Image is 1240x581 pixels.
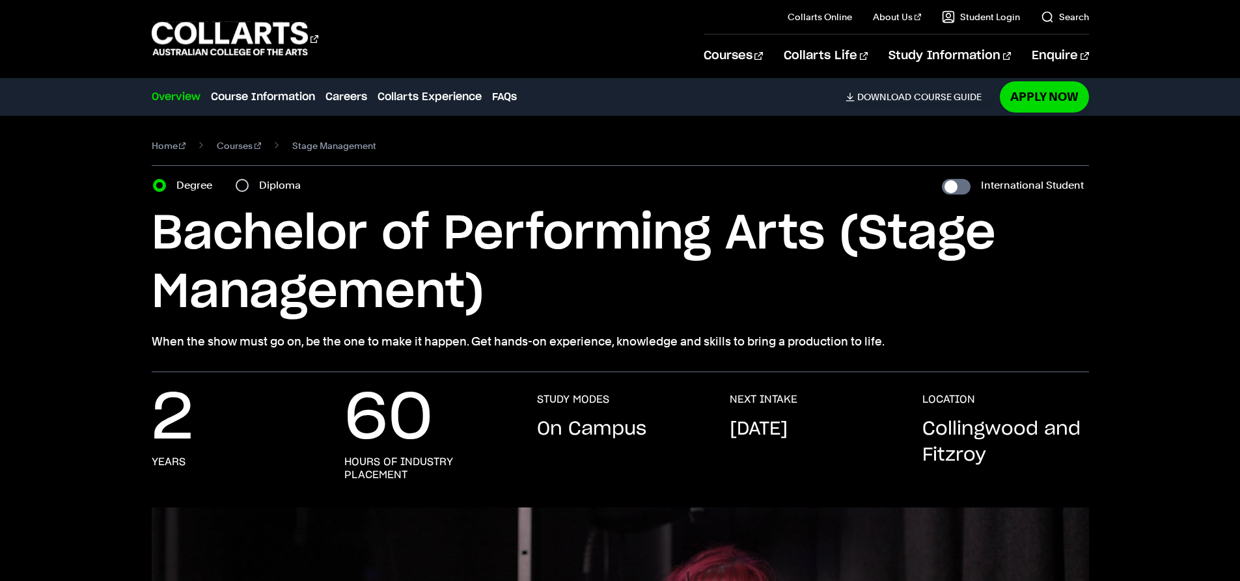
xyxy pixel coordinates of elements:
a: Careers [325,89,367,105]
p: On Campus [537,416,646,442]
h3: hours of industry placement [344,455,511,481]
a: Enquire [1032,34,1088,77]
p: [DATE] [730,416,788,442]
a: DownloadCourse Guide [846,91,992,103]
a: Apply Now [1000,81,1089,112]
a: Student Login [942,10,1020,23]
a: About Us [873,10,921,23]
p: When the show must go on, be the one to make it happen. Get hands-on experience, knowledge and sk... [152,332,1089,351]
p: 2 [152,393,193,445]
label: Diploma [259,176,309,195]
h3: years [152,455,186,468]
a: Collarts Online [788,10,852,23]
a: Overview [152,89,200,105]
a: Search [1041,10,1089,23]
a: Courses [704,34,763,77]
a: Home [152,137,186,155]
span: Stage Management [292,137,376,155]
p: Collingwood and Fitzroy [922,416,1089,468]
h3: NEXT INTAKE [730,393,797,406]
p: 60 [344,393,433,445]
span: Download [857,91,911,103]
label: International Student [981,176,1084,195]
a: Course Information [211,89,315,105]
label: Degree [176,176,220,195]
a: Study Information [889,34,1011,77]
a: Courses [217,137,261,155]
h1: Bachelor of Performing Arts (Stage Management) [152,205,1089,322]
a: Collarts Experience [378,89,482,105]
a: FAQs [492,89,517,105]
div: Go to homepage [152,20,318,57]
a: Collarts Life [784,34,868,77]
h3: STUDY MODES [537,393,609,406]
h3: LOCATION [922,393,975,406]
